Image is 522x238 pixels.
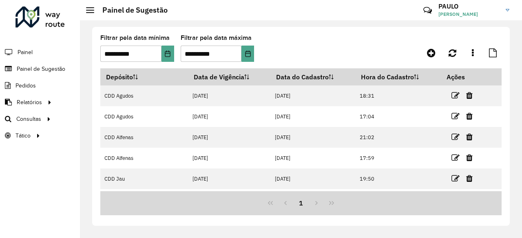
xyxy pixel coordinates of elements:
td: [DATE] [271,85,356,106]
td: [DATE] [188,148,271,168]
td: 19:50 [356,168,441,189]
td: [DATE] [188,127,271,148]
a: Editar [451,152,460,163]
a: Excluir [466,90,473,101]
th: Data do Cadastro [271,68,356,85]
span: Tático [15,131,31,140]
span: Painel de Sugestão [17,65,65,73]
td: CDD [GEOGRAPHIC_DATA] [100,189,188,210]
td: CDD Agudos [100,106,188,127]
td: 17:59 [356,148,441,168]
button: Choose Date [241,46,254,62]
td: [DATE] [271,127,356,148]
td: [DATE] [271,106,356,127]
td: CDD Alfenas [100,148,188,168]
td: [DATE] [188,168,271,189]
td: 21:02 [356,127,441,148]
a: Excluir [466,131,473,142]
button: 1 [293,195,309,211]
span: Pedidos [15,81,36,90]
td: 18:31 [356,85,441,106]
th: Hora do Cadastro [356,68,441,85]
a: Editar [451,90,460,101]
td: 17:04 [356,106,441,127]
a: Excluir [466,173,473,184]
td: CDD Alfenas [100,127,188,148]
th: Ações [441,68,490,85]
td: [DATE] [188,106,271,127]
span: Consultas [16,115,41,123]
a: Excluir [466,111,473,122]
th: Data de Vigência [188,68,271,85]
label: Filtrar pela data máxima [181,33,252,43]
a: Editar [451,173,460,184]
td: [DATE] [188,85,271,106]
label: Filtrar pela data mínima [100,33,170,43]
td: [DATE] [188,189,271,210]
td: 23:16 [356,189,441,210]
td: [DATE] [271,148,356,168]
a: Editar [451,111,460,122]
span: Painel [18,48,33,57]
a: Editar [451,131,460,142]
h3: PAULO [438,2,500,10]
td: CDD Agudos [100,85,188,106]
td: [DATE] [271,168,356,189]
h2: Painel de Sugestão [94,6,168,15]
button: Choose Date [161,46,174,62]
td: [DATE] [271,189,356,210]
span: [PERSON_NAME] [438,11,500,18]
a: Contato Rápido [419,2,436,19]
a: Excluir [466,152,473,163]
td: CDD Jau [100,168,188,189]
span: Relatórios [17,98,42,107]
th: Depósito [100,68,188,85]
